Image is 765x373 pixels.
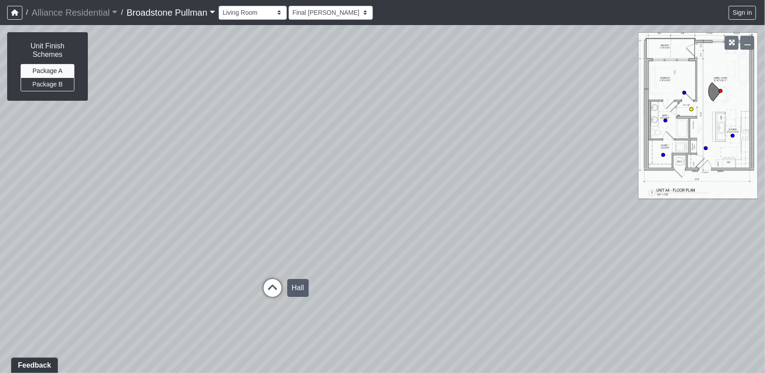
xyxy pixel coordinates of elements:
div: Hall [287,279,309,297]
span: / [22,4,31,21]
button: Package A [21,64,74,78]
a: Broadstone Pullman [127,4,215,21]
iframe: Ybug feedback widget [7,355,60,373]
button: Sign in [729,6,756,20]
h6: Unit Finish Schemes [17,42,78,59]
span: / [117,4,126,21]
a: Alliance Residential [31,4,117,21]
button: Package B [21,77,74,91]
